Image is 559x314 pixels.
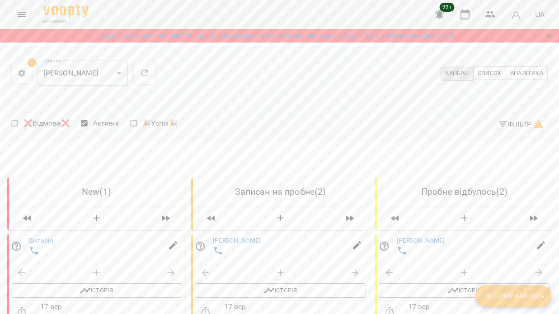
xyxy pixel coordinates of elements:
p: 17 вер [40,301,183,312]
button: UA [531,6,548,23]
a: [PERSON_NAME] [213,237,261,244]
button: Створити Ліда [45,211,148,227]
span: UA [535,9,545,19]
div: [PERSON_NAME] [38,61,128,86]
button: Аналітика [506,66,548,80]
button: Створити Ліда [229,211,332,227]
span: Фільтр [498,119,544,130]
button: Історія [379,284,550,298]
a: Вікторія [29,237,53,244]
p: 17 вер [224,301,366,312]
button: Створити Ліда [413,211,516,227]
button: Фільтр [494,116,548,132]
span: Список [478,68,502,78]
span: Пересунути лідів з колонки [380,211,409,227]
span: Аналітика [510,68,543,78]
button: Закрити сповіщення [543,29,555,42]
span: Історія [383,286,545,296]
span: Пересунути лідів з колонки [13,211,42,227]
span: Пересунути лідів з колонки [197,211,225,227]
a: [PERSON_NAME] [397,237,445,244]
span: 99+ [440,3,455,12]
span: ❌Відмова❌ [23,118,70,129]
button: Menu [11,4,33,25]
svg: Відповідальний співробітник не заданий [379,241,390,252]
span: Пересунути лідів з колонки [519,211,548,227]
svg: Відповідальний співробітник не заданий [195,241,206,252]
button: Історія [11,284,182,298]
img: Voopty Logo [43,5,89,18]
span: Історія [199,286,362,296]
span: For Business [43,19,89,24]
h6: Пробне відбулось ( 2 ) [384,185,545,199]
h6: Записан на пробне ( 2 ) [200,185,361,199]
a: Будь ласка оновіть свої платіжні данні, щоб уникнути блокування вашого акаунту. Акаунт буде забло... [101,31,458,40]
svg: Відповідальний співробітник не заданий [11,241,22,252]
span: Пересунути лідів з колонки [335,211,364,227]
button: Створити Ліда [475,285,552,307]
span: 1 [28,58,37,67]
img: avatar_s.png [510,8,522,21]
span: Активні [93,118,119,129]
button: Історія [195,284,366,298]
span: Створити Ліда [483,291,545,301]
button: Список [473,66,506,80]
span: Пересунути лідів з колонки [151,211,180,227]
span: 🎉Успіх🎉 [142,118,178,129]
span: Історія [15,286,178,296]
span: Канбан [445,68,469,78]
h6: New ( 1 ) [16,185,177,199]
p: 17 вер [408,301,550,312]
button: Канбан [441,66,473,80]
